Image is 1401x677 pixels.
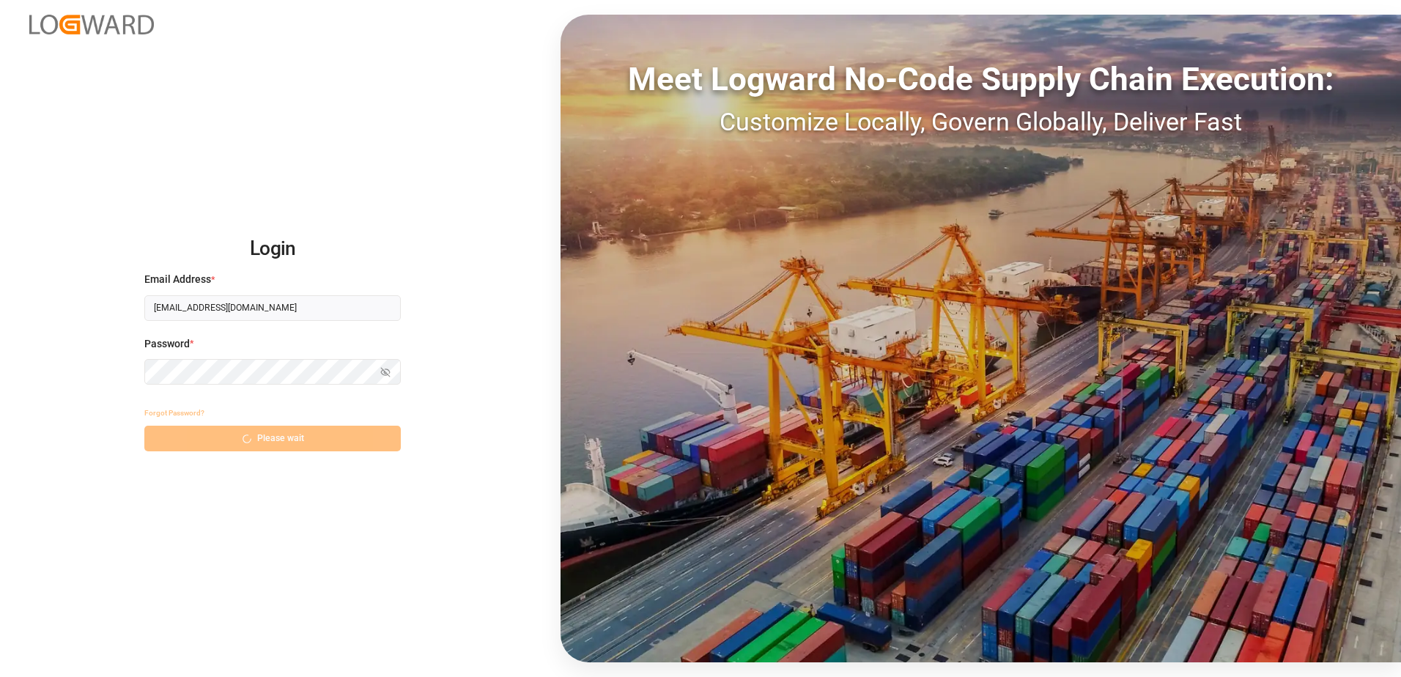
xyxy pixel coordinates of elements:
input: Enter your email [144,295,401,321]
span: Email Address [144,272,211,287]
div: Meet Logward No-Code Supply Chain Execution: [561,55,1401,103]
img: Logward_new_orange.png [29,15,154,34]
div: Customize Locally, Govern Globally, Deliver Fast [561,103,1401,141]
span: Password [144,336,190,352]
h2: Login [144,226,401,273]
